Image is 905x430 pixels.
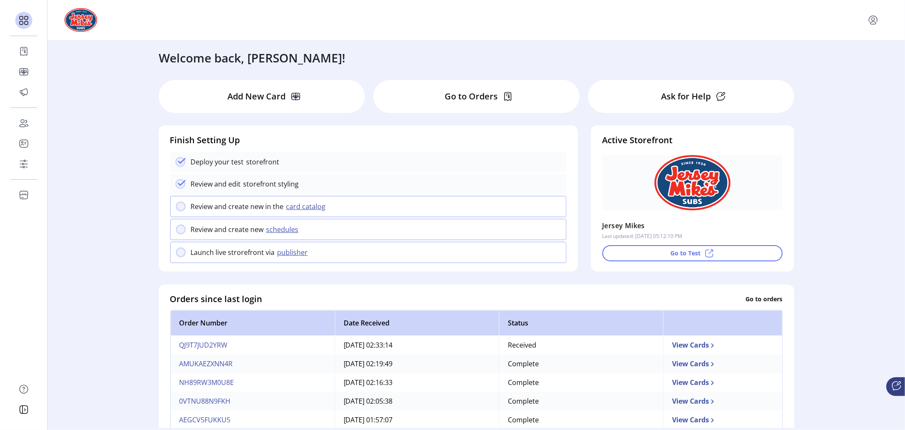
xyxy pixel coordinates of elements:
[64,8,97,32] img: logo
[663,336,782,354] td: View Cards
[335,373,499,392] td: [DATE] 02:16:33
[602,245,782,261] button: Go to Test
[335,392,499,410] td: [DATE] 02:05:38
[171,354,335,373] td: AMUKAEZXNN4R
[241,179,299,189] p: storefront styling
[275,247,313,257] button: publisher
[499,373,663,392] td: Complete
[191,224,264,235] p: Review and create new
[171,392,335,410] td: 0VTNU88N9FKH
[191,247,275,257] p: Launch live strorefront via
[663,392,782,410] td: View Cards
[171,336,335,354] td: QJ9T7JUD2YRW
[335,336,499,354] td: [DATE] 02:33:14
[746,295,783,304] p: Go to orders
[602,134,782,147] h4: Active Storefront
[602,219,645,232] p: Jersey Mikes
[191,157,244,167] p: Deploy your test
[227,90,286,103] p: Add New Card
[159,49,346,67] h3: Welcome back, [PERSON_NAME]!
[663,354,782,373] td: View Cards
[335,354,499,373] td: [DATE] 02:19:49
[445,90,498,103] p: Go to Orders
[191,179,241,189] p: Review and edit
[335,410,499,429] td: [DATE] 01:57:07
[499,310,663,336] th: Status
[264,224,304,235] button: schedules
[602,232,682,240] p: Last updated: [DATE] 05:12:10 PM
[499,354,663,373] td: Complete
[663,410,782,429] td: View Cards
[661,90,711,103] p: Ask for Help
[170,134,567,147] h4: Finish Setting Up
[191,201,284,212] p: Review and create new in the
[171,310,335,336] th: Order Number
[866,13,880,27] button: menu
[171,410,335,429] td: AEGCV5FUKKU5
[499,336,663,354] td: Received
[170,293,263,306] h4: Orders since last login
[499,392,663,410] td: Complete
[663,373,782,392] td: View Cards
[244,157,280,167] p: storefront
[284,201,331,212] button: card catalog
[335,310,499,336] th: Date Received
[499,410,663,429] td: Complete
[171,373,335,392] td: NH89RW3M0U8E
